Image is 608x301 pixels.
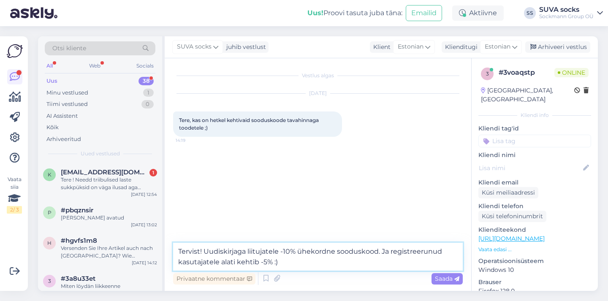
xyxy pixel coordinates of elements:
span: 14:19 [176,137,207,144]
div: [DATE] 14:12 [132,260,157,266]
div: SS [524,7,536,19]
span: kukktom@mail.com [61,168,149,176]
p: Brauser [478,278,591,287]
div: 1 [143,89,154,97]
p: Kliendi email [478,178,591,187]
div: [DATE] 13:02 [131,222,157,228]
span: Saada [435,275,459,282]
div: Web [87,60,102,71]
span: #pbqznsir [61,206,93,214]
div: juhib vestlust [223,43,266,52]
span: Estonian [398,42,423,52]
div: Küsi meiliaadressi [478,187,538,198]
textarea: Tervist! Uudiskirjaga liitujatele -10% ühekordne sooduskood. Ja registreerunud kasutajatele alati... [173,243,463,271]
input: Lisa tag [478,135,591,147]
div: 1 [149,169,157,176]
div: # 3voaqstp [499,68,554,78]
p: Firefox 128.0 [478,287,591,296]
p: Kliendi telefon [478,202,591,211]
div: Uus [46,77,57,85]
span: #3a8u33et [61,275,95,282]
span: Uued vestlused [81,150,120,157]
div: Vestlus algas [173,72,463,79]
input: Lisa nimi [479,163,581,173]
p: Kliendi tag'id [478,124,591,133]
div: [DATE] 12:54 [131,191,157,198]
span: Estonian [485,42,510,52]
button: Emailid [406,5,442,21]
div: SUVA socks [539,6,594,13]
div: [GEOGRAPHIC_DATA], [GEOGRAPHIC_DATA] [481,86,574,104]
a: [URL][DOMAIN_NAME] [478,235,545,242]
div: [PERSON_NAME] avatud [61,214,157,222]
div: Versenden Sie Ihre Artikel auch nach [GEOGRAPHIC_DATA]? Wie [PERSON_NAME] sind die Vetsandkosten ... [61,244,157,260]
span: 3 [48,278,51,284]
div: All [45,60,54,71]
div: Privaatne kommentaar [173,273,255,285]
span: #hgvfs1m8 [61,237,97,244]
div: Minu vestlused [46,89,88,97]
div: Socials [135,60,155,71]
div: Kõik [46,123,59,132]
span: h [47,240,52,246]
div: 0 [141,100,154,108]
p: Kliendi nimi [478,151,591,160]
div: Miten löydän liikkeenne Virukeskuksessa? [61,282,157,298]
span: Otsi kliente [52,44,86,53]
div: Klienditugi [442,43,478,52]
b: Uus! [307,9,323,17]
p: Operatsioonisüsteem [478,257,591,266]
div: Kliendi info [478,111,591,119]
span: Tere, kas on hetkel kehtivaid sooduskoode tavahinnaga toodetele ;) [179,117,320,131]
div: Vaata siia [7,176,22,214]
div: Sockmann Group OÜ [539,13,594,20]
div: Proovi tasuta juba täna: [307,8,402,18]
span: Online [554,68,589,77]
div: Aktiivne [452,5,504,21]
span: p [48,209,52,216]
span: SUVA socks [177,42,212,52]
div: 38 [138,77,154,85]
p: Klienditeekond [478,225,591,234]
div: Tiimi vestlused [46,100,88,108]
p: Vaata edasi ... [478,246,591,253]
div: 2 / 3 [7,206,22,214]
div: Klient [370,43,391,52]
a: SUVA socksSockmann Group OÜ [539,6,603,20]
span: 3 [486,71,489,77]
div: Tere ! Needd triibulised laste sukkpüksid on väga ilusad aga [PERSON_NAME] mõelnud isana et kas n... [61,176,157,191]
div: Küsi telefoninumbrit [478,211,546,222]
div: Arhiveeritud [46,135,81,144]
p: Windows 10 [478,266,591,274]
div: AI Assistent [46,112,78,120]
div: Arhiveeri vestlus [525,41,590,53]
div: [DATE] [173,89,463,97]
span: k [48,171,52,178]
img: Askly Logo [7,43,23,59]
